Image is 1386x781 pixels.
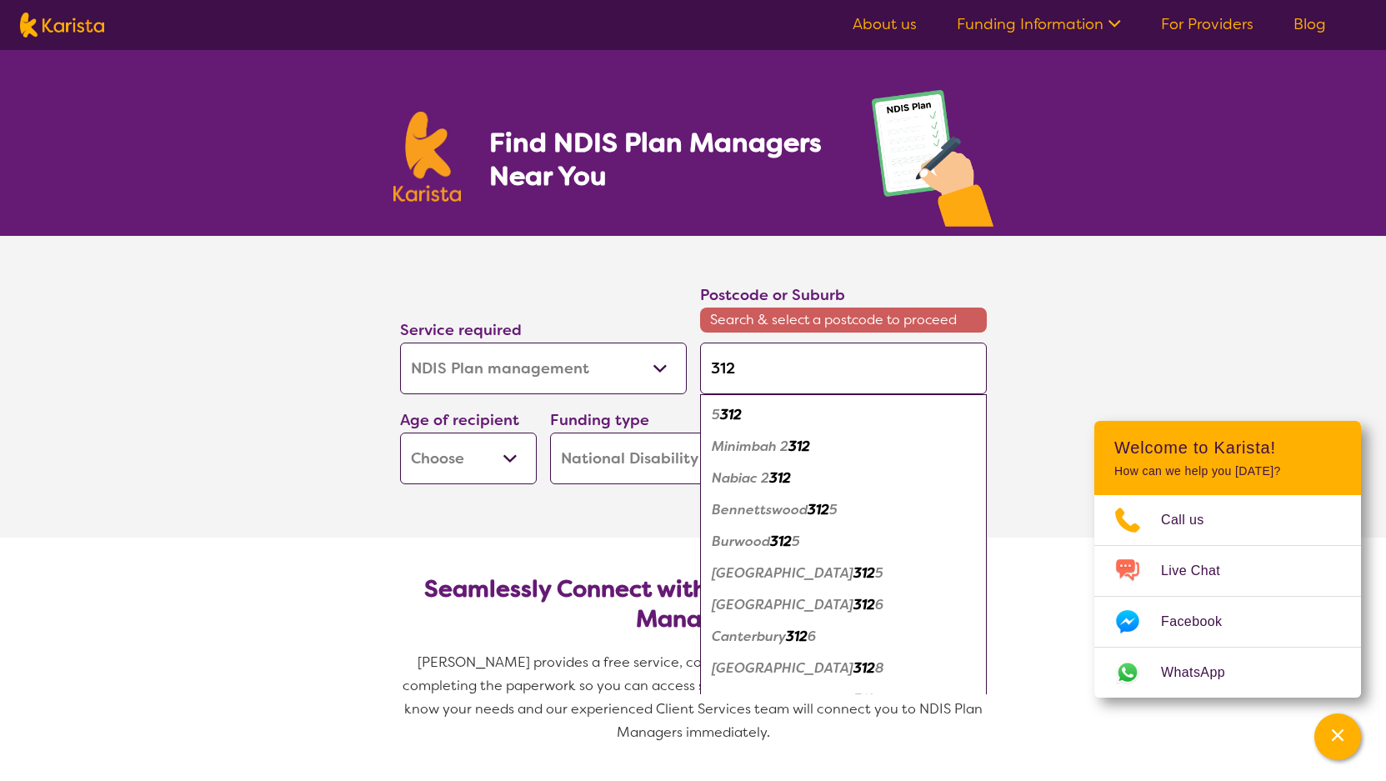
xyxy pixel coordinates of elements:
label: Service required [400,320,522,340]
span: Facebook [1161,609,1242,634]
span: Call us [1161,508,1224,533]
span: Search & select a postcode to proceed [700,308,987,333]
div: Channel Menu [1094,421,1361,698]
label: Funding type [550,410,649,430]
em: 312 [853,596,875,613]
a: Funding Information [957,14,1121,34]
span: WhatsApp [1161,660,1245,685]
em: 312 [853,691,875,708]
input: Type [700,343,987,394]
em: Canterbury [712,628,786,645]
em: 312 [770,533,792,550]
img: Karista logo [20,13,104,38]
div: Box Hill 3128 [708,653,978,684]
div: Minimbah 2312 [708,431,978,463]
em: 5 [829,501,838,518]
em: Minimbah 2 [712,438,788,455]
em: 5 [875,564,883,582]
div: Burwood 3125 [708,526,978,558]
div: Box Hill Central 3128 [708,684,978,716]
em: 8 [875,691,884,708]
img: plan-management [872,90,993,236]
span: [PERSON_NAME] provides a free service, connecting you to NDIS Plan Managers and completing the pa... [403,653,987,741]
em: 5 [712,406,720,423]
h1: Find NDIS Plan Managers Near You [489,126,838,193]
em: 312 [853,659,875,677]
div: Canterbury 3126 [708,621,978,653]
h2: Seamlessly Connect with NDIS-Registered Plan Managers [413,574,973,634]
em: 312 [786,628,808,645]
div: Surrey Hills South 3125 [708,558,978,589]
em: 312 [853,564,875,582]
em: Burwood [712,533,770,550]
ul: Choose channel [1094,495,1361,698]
div: Bennettswood 3125 [708,494,978,526]
img: Karista logo [393,112,462,202]
h2: Welcome to Karista! [1114,438,1341,458]
em: Nabiac 2 [712,469,769,487]
div: 5312 [708,399,978,431]
em: 312 [769,469,791,487]
a: Blog [1293,14,1326,34]
a: About us [853,14,917,34]
em: 5 [792,533,800,550]
a: For Providers [1161,14,1253,34]
em: 312 [720,406,742,423]
p: How can we help you [DATE]? [1114,464,1341,478]
em: 312 [788,438,810,455]
em: 312 [808,501,829,518]
em: 8 [875,659,884,677]
div: Camberwell East 3126 [708,589,978,621]
a: Web link opens in a new tab. [1094,648,1361,698]
button: Channel Menu [1314,713,1361,760]
label: Postcode or Suburb [700,285,845,305]
div: Nabiac 2312 [708,463,978,494]
label: Age of recipient [400,410,519,430]
span: Live Chat [1161,558,1240,583]
em: 6 [875,596,883,613]
em: 6 [808,628,816,645]
em: [GEOGRAPHIC_DATA] [712,596,853,613]
em: [GEOGRAPHIC_DATA] [712,659,853,677]
em: Bennettswood [712,501,808,518]
em: [GEOGRAPHIC_DATA] [712,691,853,708]
em: [GEOGRAPHIC_DATA] [712,564,853,582]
